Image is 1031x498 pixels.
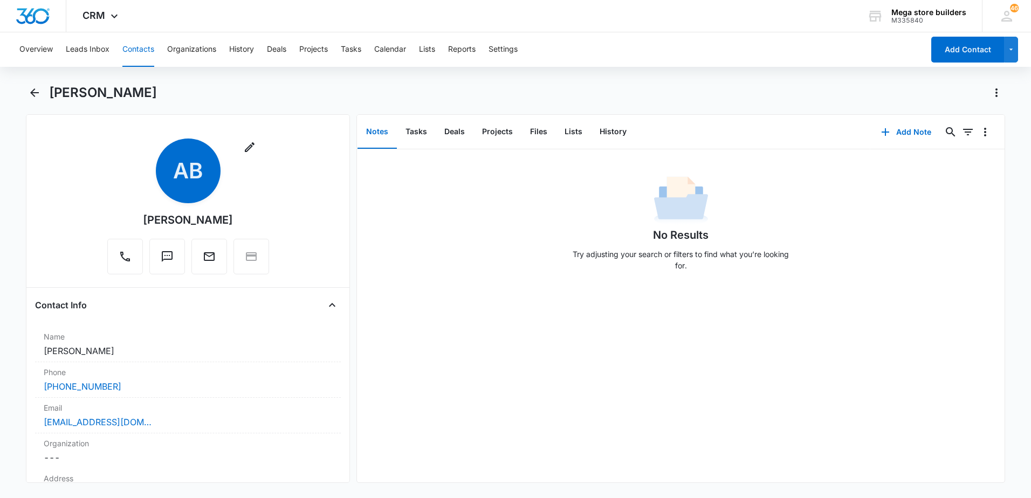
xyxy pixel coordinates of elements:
button: Calendar [374,32,406,67]
div: [PERSON_NAME] [143,212,233,228]
div: Phone[PHONE_NUMBER] [35,362,341,398]
h1: [PERSON_NAME] [49,85,157,101]
label: Name [44,331,332,342]
a: [EMAIL_ADDRESS][DOMAIN_NAME] [44,416,152,428]
button: Tasks [397,115,436,149]
label: Phone [44,366,332,378]
p: Try adjusting your search or filters to find what you’re looking for. [568,248,794,271]
button: Filters [959,123,977,141]
button: History [591,115,635,149]
div: notifications count [1010,4,1019,12]
a: Text [149,255,185,265]
h1: No Results [653,227,709,243]
div: Organization--- [35,433,341,468]
button: Add Contact [931,37,1004,63]
button: Close [324,296,341,314]
div: Name[PERSON_NAME] [35,327,341,362]
button: Add Note [870,119,942,145]
button: Tasks [341,32,361,67]
button: Email [191,239,227,274]
button: History [229,32,254,67]
button: Settings [489,32,518,67]
span: CRM [83,10,105,21]
button: Reports [448,32,476,67]
button: Deals [267,32,286,67]
button: Call [107,239,143,274]
span: AB [156,139,221,203]
dd: --- [44,451,332,464]
label: Address [44,473,332,484]
div: account name [891,8,966,17]
button: Notes [358,115,397,149]
a: [PHONE_NUMBER] [44,380,121,393]
button: Files [521,115,556,149]
img: No Data [654,173,708,227]
button: Overview [19,32,53,67]
button: Search... [942,123,959,141]
label: Email [44,402,332,413]
div: Email[EMAIL_ADDRESS][DOMAIN_NAME] [35,398,341,433]
button: Overflow Menu [977,123,994,141]
button: Back [26,84,43,101]
a: Call [107,255,143,265]
span: 46 [1010,4,1019,12]
button: Text [149,239,185,274]
button: Lists [419,32,435,67]
button: Leads Inbox [66,32,109,67]
button: Projects [299,32,328,67]
label: Organization [44,438,332,449]
button: Organizations [167,32,216,67]
button: Lists [556,115,591,149]
a: Email [191,255,227,265]
div: account id [891,17,966,24]
button: Contacts [122,32,154,67]
button: Deals [436,115,473,149]
h4: Contact Info [35,299,87,312]
dd: [PERSON_NAME] [44,344,332,357]
button: Projects [473,115,521,149]
button: Actions [988,84,1005,101]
